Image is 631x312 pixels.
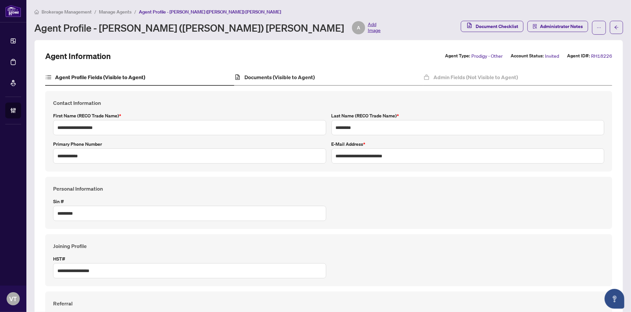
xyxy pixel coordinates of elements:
[545,52,559,60] span: Invited
[134,8,136,16] li: /
[533,24,537,29] span: solution
[476,21,518,32] span: Document Checklist
[540,21,583,32] span: Administrator Notes
[55,73,145,81] h4: Agent Profile Fields (Visible to Agent)
[461,21,523,32] button: Document Checklist
[368,21,381,34] span: Add Image
[99,9,132,15] span: Manage Agents
[45,51,111,61] h2: Agent Information
[357,24,360,31] span: A
[605,289,624,309] button: Open asap
[5,5,21,17] img: logo
[53,185,604,193] h4: Personal Information
[34,21,381,34] div: Agent Profile - [PERSON_NAME] ([PERSON_NAME]) [PERSON_NAME]
[53,255,326,263] label: HST#
[42,9,92,15] span: Brokerage Management
[244,73,315,81] h4: Documents (Visible to Agent)
[445,52,470,60] label: Agent Type:
[511,52,544,60] label: Account Status:
[597,25,601,30] span: ellipsis
[614,25,619,30] span: arrow-left
[331,140,605,148] label: E-mail Address
[527,21,588,32] button: Administrator Notes
[53,140,326,148] label: Primary Phone Number
[53,299,604,307] h4: Referral
[331,112,605,119] label: Last Name (RECO Trade Name)
[471,52,503,60] span: Prodigy - Other
[139,9,281,15] span: Agent Profile - [PERSON_NAME] ([PERSON_NAME]) [PERSON_NAME]
[53,242,604,250] h4: Joining Profile
[53,112,326,119] label: First Name (RECO Trade Name)
[591,52,612,60] span: RH18226
[567,52,590,60] label: Agent ID#:
[53,198,326,205] label: Sin #
[53,99,604,107] h4: Contact Information
[34,10,39,14] span: home
[94,8,96,16] li: /
[433,73,518,81] h4: Admin Fields (Not Visible to Agent)
[10,294,17,303] span: VT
